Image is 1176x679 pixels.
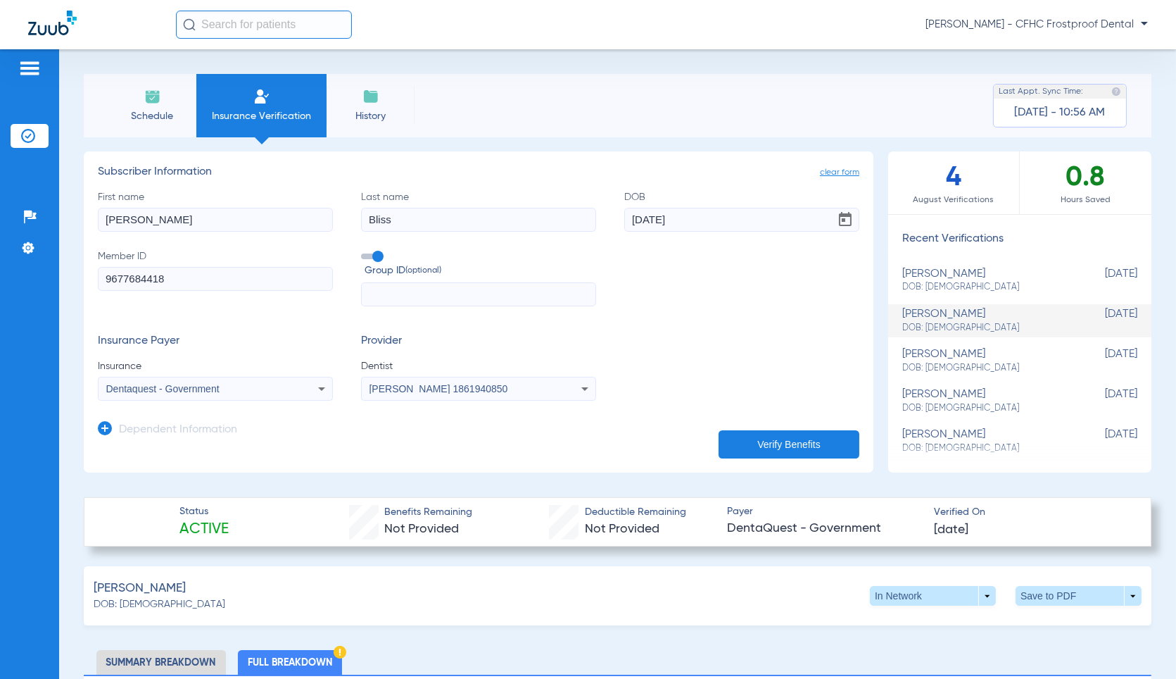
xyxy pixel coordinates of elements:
span: History [337,109,404,123]
span: Not Provided [585,523,659,535]
div: 0.8 [1020,151,1151,214]
span: Verified On [934,505,1128,520]
small: (optional) [405,263,441,278]
span: Dentist [361,359,596,373]
span: [DATE] [1067,268,1137,294]
span: DentaQuest - Government [727,520,921,537]
h3: Insurance Payer [98,335,333,349]
div: [PERSON_NAME] [902,428,1067,454]
span: DOB: [DEMOGRAPHIC_DATA] [902,362,1067,375]
span: Status [179,504,229,519]
img: Search Icon [183,18,196,31]
span: clear form [820,166,859,180]
div: [PERSON_NAME] [902,388,1067,414]
span: Payer [727,504,921,519]
span: Hours Saved [1020,193,1151,207]
button: Verify Benefits [719,430,859,459]
div: [PERSON_NAME] [902,268,1067,294]
iframe: Chat Widget [1106,611,1176,679]
button: Open calendar [831,206,859,234]
span: DOB: [DEMOGRAPHIC_DATA] [94,597,225,612]
div: 4 [888,151,1020,214]
img: Zuub Logo [28,11,77,35]
span: August Verifications [888,193,1019,207]
input: DOBOpen calendar [624,208,859,232]
span: DOB: [DEMOGRAPHIC_DATA] [902,402,1067,415]
h3: Subscriber Information [98,166,859,180]
div: [PERSON_NAME] [902,308,1067,334]
h3: Recent Verifications [888,232,1151,247]
span: Dentaquest - Government [106,383,220,394]
label: DOB [624,190,859,232]
span: [DATE] [1067,388,1137,414]
input: Last name [361,208,596,232]
span: [PERSON_NAME] - CFHC Frostproof Dental [925,18,1148,32]
li: Full Breakdown [238,650,342,675]
span: DOB: [DEMOGRAPHIC_DATA] [902,281,1067,294]
span: Group ID [365,263,596,278]
img: Schedule [144,88,161,105]
span: Not Provided [384,523,459,535]
button: Save to PDF [1016,586,1142,606]
img: last sync help info [1111,87,1121,96]
span: [PERSON_NAME] 1861940850 [369,383,508,394]
span: [DATE] [934,521,968,539]
span: Last Appt. Sync Time: [999,85,1083,99]
img: History [362,88,379,105]
span: Schedule [119,109,186,123]
img: hamburger-icon [18,60,41,77]
input: Member ID [98,267,333,291]
input: First name [98,208,333,232]
img: Manual Insurance Verification [253,88,270,105]
label: Last name [361,190,596,232]
span: DOB: [DEMOGRAPHIC_DATA] [902,442,1067,455]
img: Hazard [334,646,346,659]
label: First name [98,190,333,232]
span: [DATE] [1067,428,1137,454]
span: Active [179,520,229,540]
input: Search for patients [176,11,352,39]
span: Benefits Remaining [384,505,472,520]
div: [PERSON_NAME] [902,348,1067,374]
span: Deductible Remaining [585,505,686,520]
span: Insurance Verification [207,109,316,123]
button: In Network [870,586,996,606]
h3: Dependent Information [119,423,237,437]
span: [DATE] [1067,308,1137,334]
span: Insurance [98,359,333,373]
span: [DATE] - 10:56 AM [1015,106,1106,120]
span: [DATE] [1067,348,1137,374]
h3: Provider [361,335,596,349]
li: Summary Breakdown [96,650,226,675]
span: [PERSON_NAME] [94,580,186,597]
label: Member ID [98,249,333,307]
span: DOB: [DEMOGRAPHIC_DATA] [902,322,1067,335]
